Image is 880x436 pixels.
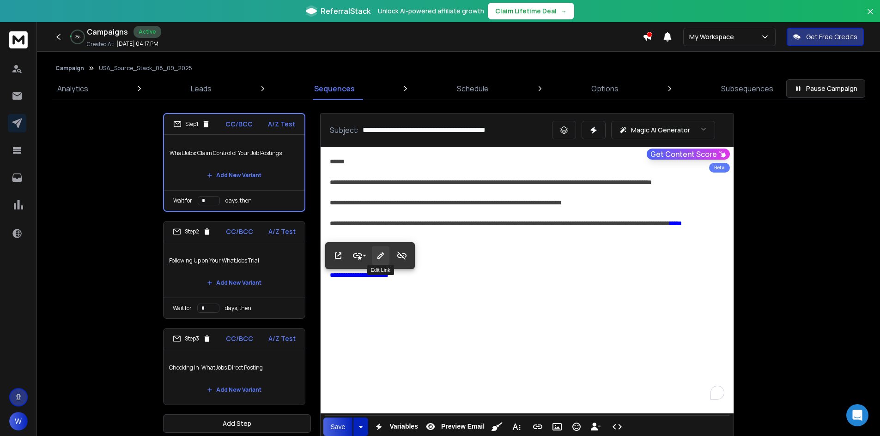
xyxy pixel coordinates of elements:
span: Variables [388,423,420,430]
li: Step3CC/BCCA/Z TestChecking In: WhatJobs Direct PostingAdd New Variant [163,328,305,405]
button: Add New Variant [200,381,269,399]
p: Subject: [330,125,359,136]
p: Schedule [457,83,489,94]
p: days, then [225,305,251,312]
button: Open Link [329,246,347,265]
div: Step 1 [173,120,210,128]
p: days, then [225,197,252,204]
a: Analytics [52,78,94,100]
button: Insert Image (Ctrl+P) [548,418,566,436]
button: Unlink [393,246,411,265]
span: → [560,6,567,16]
p: Unlock AI-powered affiliate growth [378,6,484,16]
a: Schedule [451,78,494,100]
button: Get Free Credits [787,28,864,46]
button: Get Content Score [647,149,730,160]
button: Add New Variant [200,166,269,185]
button: Style [351,246,368,265]
button: Clean HTML [488,418,506,436]
p: Wait for [173,305,192,312]
p: Get Free Credits [806,32,857,42]
button: Insert Link (Ctrl+K) [529,418,546,436]
div: Step 2 [173,227,211,236]
button: Pause Campaign [786,79,865,98]
h1: Campaigns [87,26,128,37]
p: CC/BCC [226,227,253,236]
button: W [9,412,28,430]
a: Leads [185,78,217,100]
button: Preview Email [422,418,486,436]
a: Sequences [309,78,360,100]
div: Open Intercom Messenger [846,404,868,426]
button: Add Step [163,414,311,433]
p: Wait for [173,197,192,204]
button: Close banner [864,6,876,28]
p: Analytics [57,83,88,94]
li: Step1CC/BCCA/Z TestWhatJobs: Claim Control of Your Job PostingsAdd New VariantWait fordays, then [163,113,305,212]
button: Emoticons [568,418,585,436]
button: Variables [370,418,420,436]
li: Step2CC/BCCA/Z TestFollowing Up on Your WhatJobs TrialAdd New VariantWait fordays, then [163,221,305,319]
p: Options [591,83,619,94]
p: Sequences [314,83,355,94]
p: Subsequences [721,83,773,94]
p: Following Up on Your WhatJobs Trial [169,248,299,274]
div: Step 3 [173,334,211,343]
p: My Workspace [689,32,738,42]
p: Leads [191,83,212,94]
p: A/Z Test [268,119,295,129]
p: Checking In: WhatJobs Direct Posting [169,355,299,381]
p: A/Z Test [268,227,296,236]
span: ReferralStack [321,6,370,17]
p: Magic AI Generator [631,125,690,135]
p: A/Z Test [268,334,296,343]
div: Beta [709,163,730,173]
a: Subsequences [716,78,779,100]
button: Add New Variant [200,274,269,292]
button: Claim Lifetime Deal→ [488,3,574,19]
span: Preview Email [439,423,486,430]
p: CC/BCC [226,334,253,343]
p: WhatJobs: Claim Control of Your Job Postings [170,140,299,166]
a: Options [586,78,624,100]
div: Edit Link [367,265,394,275]
p: Created At: [87,41,115,48]
button: Magic AI Generator [611,121,715,139]
p: 3 % [75,34,80,40]
button: Campaign [55,65,84,72]
button: More Text [508,418,525,436]
p: USA_Source_Stack_08_09_2025 [99,65,192,72]
button: Insert Unsubscribe Link [587,418,605,436]
button: Save [323,418,353,436]
div: Active [134,26,161,38]
p: CC/BCC [225,119,253,129]
button: Code View [608,418,626,436]
p: [DATE] 04:17 PM [116,40,158,48]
